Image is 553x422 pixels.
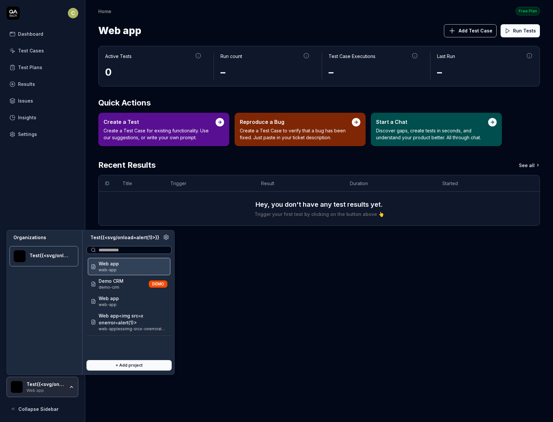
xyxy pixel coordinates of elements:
[104,127,216,141] p: Create a Test Case for existing functionality. Use our suggestions, or write your own prompt.
[99,302,119,308] span: Project ID: qrvq
[18,114,36,121] div: Insights
[437,53,455,60] div: Last Run
[255,211,384,218] div: Trigger your first test by clicking on the button above 👆
[7,94,78,107] a: Issues
[437,65,533,80] div: –
[27,387,65,393] div: Web app
[436,175,526,192] th: Started
[11,381,23,393] img: Test{{<svg/onload=alert(1)>}} Logo
[444,24,497,37] button: Add Test Case
[459,27,492,34] span: Add Test Case
[27,381,65,387] div: Test{{<svg/onload=alert(1)>}}
[99,260,119,267] span: Web app
[18,81,35,87] div: Results
[343,175,436,192] th: Duration
[99,267,119,273] span: Project ID: p4Qk
[376,118,488,126] div: Start a Chat
[99,278,124,284] span: Demo CRM
[7,128,78,141] a: Settings
[14,250,26,262] img: Test{{<svg/onload=alert(1)>}} Logo
[10,234,78,241] div: Organizations
[329,53,375,60] div: Test Case Executions
[7,78,78,90] a: Results
[105,53,132,60] div: Active Tests
[220,65,310,80] div: –
[29,253,69,259] div: Test{{<svg/onload=alert(1)>}}
[86,234,163,241] div: Test{{<svg/onload=alert(1)>}}
[7,44,78,57] a: Test Cases
[18,97,33,104] div: Issues
[68,8,78,18] span: C
[86,257,172,355] div: Suggestions
[18,131,37,138] div: Settings
[99,284,124,290] span: Project ID: RJov
[98,8,111,14] div: Home
[240,118,352,126] div: Reproduce a Bug
[240,127,352,141] p: Create a Test Case to verify that a bug has been fixed. Just paste in your ticket description.
[10,246,78,266] button: Test{{<svg/onload=alert(1)>}} LogoTest{{<svg/onload=alert(1)>}}
[18,30,43,37] div: Dashboard
[68,7,78,20] button: C
[376,127,488,141] p: Discover gaps, create tests in seconds, and understand your product better. All through chat.
[99,175,116,192] th: ID
[329,65,418,80] div: –
[7,28,78,40] a: Dashboard
[18,64,42,71] div: Test Plans
[7,111,78,124] a: Insights
[98,159,156,171] h2: Recent Results
[99,295,119,302] span: Web app
[519,159,540,171] a: See all
[18,47,44,54] div: Test Cases
[105,65,202,80] div: 0
[99,312,167,326] span: Web app<img src=x onerror=alert(1)>
[99,326,167,332] span: Project ID: 3aux
[116,175,164,192] th: Title
[256,200,383,209] h3: Hey, you don't have any test results yet.
[7,61,78,74] a: Test Plans
[501,24,540,37] button: Run Tests
[98,97,540,109] h2: Quick Actions
[7,402,78,415] button: Collapse Sidebar
[220,53,242,60] div: Run count
[149,280,167,288] span: DEMO
[104,118,216,126] div: Create a Test
[164,175,255,192] th: Trigger
[255,175,343,192] th: Result
[18,406,59,412] span: Collapse Sidebar
[516,7,540,15] button: Free Plan
[7,377,78,397] button: Test{{<svg/onload=alert(1)>}} LogoTest{{<svg/onload=alert(1)>}}Web app
[163,234,169,242] a: Organization settings
[86,360,172,371] button: + Add project
[98,22,141,39] span: Web app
